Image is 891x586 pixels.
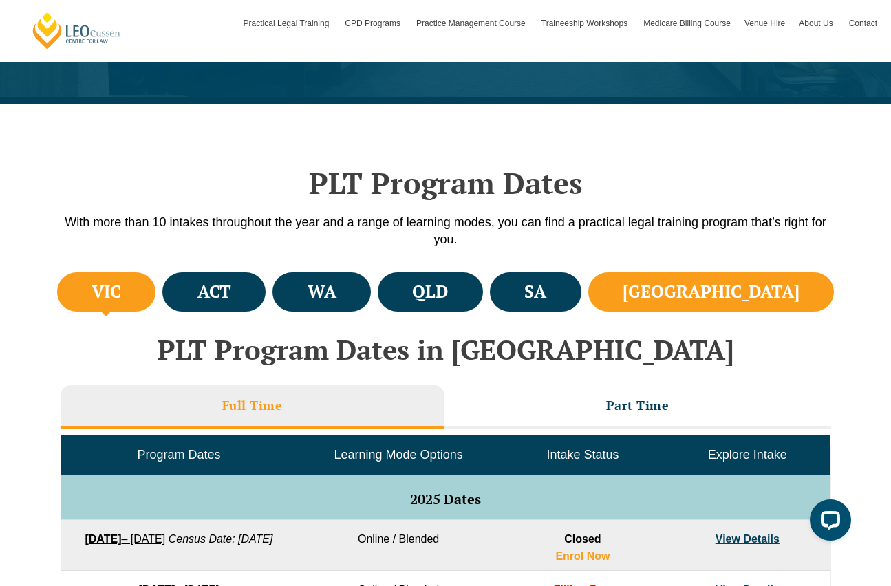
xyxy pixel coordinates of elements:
a: View Details [716,533,780,545]
a: About Us [792,3,841,43]
span: Learning Mode Options [334,448,463,462]
h4: VIC [92,281,121,303]
h2: PLT Program Dates [54,166,838,200]
h4: [GEOGRAPHIC_DATA] [623,281,799,303]
td: Online / Blended [297,520,500,571]
h2: PLT Program Dates in [GEOGRAPHIC_DATA] [54,334,838,365]
span: Intake Status [546,448,619,462]
h4: WA [308,281,336,303]
span: Program Dates [137,448,220,462]
a: Practical Legal Training [237,3,339,43]
span: Closed [564,533,601,545]
span: Explore Intake [708,448,787,462]
a: Contact [842,3,884,43]
a: [DATE]– [DATE] [85,533,165,545]
a: Practice Management Course [409,3,535,43]
h4: SA [524,281,546,303]
em: Census Date: [DATE] [169,533,273,545]
h3: Part Time [606,398,669,413]
a: Traineeship Workshops [535,3,636,43]
a: Enrol Now [555,550,610,562]
h4: ACT [197,281,231,303]
a: Venue Hire [738,3,792,43]
a: [PERSON_NAME] Centre for Law [31,11,122,50]
span: 2025 Dates [410,490,481,508]
p: With more than 10 intakes throughout the year and a range of learning modes, you can find a pract... [54,214,838,248]
strong: [DATE] [85,533,121,545]
h3: Full Time [222,398,283,413]
a: CPD Programs [338,3,409,43]
iframe: LiveChat chat widget [799,494,857,552]
a: Medicare Billing Course [636,3,738,43]
h4: QLD [412,281,448,303]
